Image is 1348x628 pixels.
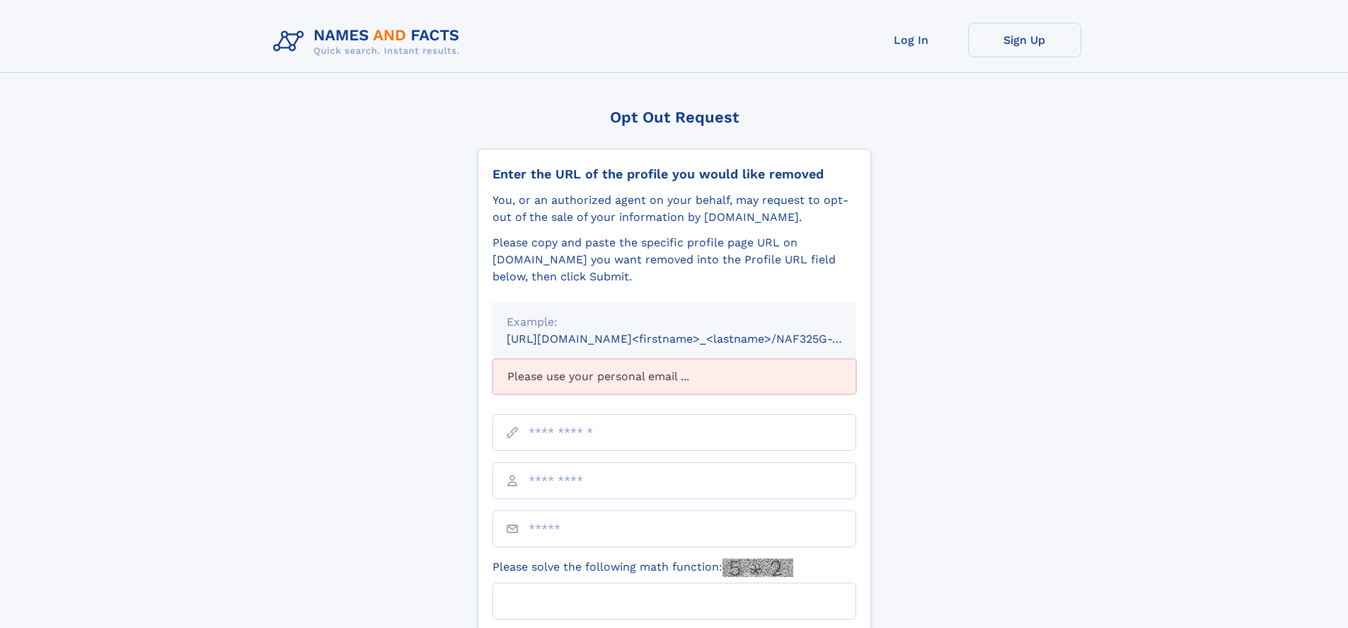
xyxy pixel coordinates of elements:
img: Logo Names and Facts [267,23,471,61]
div: Please copy and paste the specific profile page URL on [DOMAIN_NAME] you want removed into the Pr... [492,234,856,285]
div: Please use your personal email ... [492,359,856,394]
div: Example: [507,314,842,331]
a: Sign Up [968,23,1081,57]
label: Please solve the following math function: [492,559,793,577]
div: You, or an authorized agent on your behalf, may request to opt-out of the sale of your informatio... [492,192,856,226]
div: Opt Out Request [478,108,871,126]
a: Log In [855,23,968,57]
div: Enter the URL of the profile you would like removed [492,166,856,182]
small: [URL][DOMAIN_NAME]<firstname>_<lastname>/NAF325G-xxxxxxxx [507,332,883,346]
